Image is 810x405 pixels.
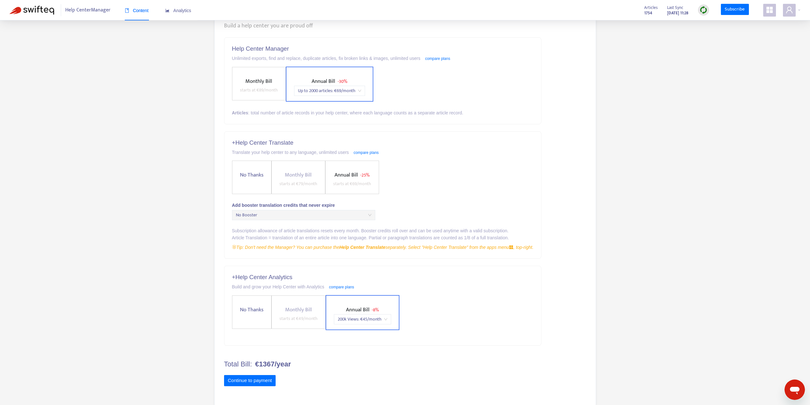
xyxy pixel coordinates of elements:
[224,22,586,30] div: Build a help center you are proud off
[232,274,534,281] h5: + Help Center Analytics
[285,305,312,314] span: Monthly Bill
[237,306,266,314] span: No Thanks
[285,170,312,179] span: Monthly Bill
[329,285,354,289] a: compare plans
[644,10,652,17] strong: 1754
[10,6,54,15] img: Swifteq
[240,86,278,94] span: starts at € 89 /month
[721,4,749,15] a: Subscribe
[372,306,379,314] span: - 8%
[335,170,358,179] span: Annual Bill
[232,109,534,116] div: : total number of article records in your help center, where each language counts as a separate a...
[785,380,805,400] iframe: Button to launch messaging window
[65,4,110,16] span: Help Center Manager
[232,227,534,234] div: Subscription allowance of article translations resets every month. Booster credits roll over and ...
[766,6,773,14] span: appstore
[232,110,248,115] strong: Articles
[224,375,276,387] button: Continue to payment
[644,4,658,11] span: Articles
[339,245,385,250] strong: Help Center Translate
[236,210,371,220] span: No Booster
[346,305,370,314] span: Annual Bill
[224,360,542,368] h4: Total Bill:
[232,45,534,53] h5: Help Center Manager
[667,10,688,17] strong: [DATE] 11:28
[785,6,793,14] span: user
[232,283,534,290] div: Build and grow your Help Center with Analytics
[354,150,379,155] a: compare plans
[245,77,272,86] span: Monthly Bill
[165,8,191,13] span: Analytics
[425,56,450,61] a: compare plans
[667,4,683,11] span: Last Sync
[298,86,361,96] span: Up to 2000 articles : € 69 /month
[232,234,534,241] div: Article Translation = translation of an entire article into one language. Partial or paragraph tr...
[333,180,371,187] span: starts at € 69 /month
[165,8,170,13] span: area-chart
[125,8,149,13] span: Content
[279,180,317,187] span: starts at € 79 /month
[255,360,291,368] b: €1367/year
[232,55,534,62] div: Unlimited exports, find and replace, duplicate articles, fix broken links & images, unlimited users
[360,171,370,179] span: - 25%
[279,315,318,322] span: starts at € 49 /month
[125,8,129,13] span: book
[232,149,534,156] div: Translate your help center to any language, unlimited users
[232,139,534,147] h5: + Help Center Translate
[509,245,513,250] span: appstore
[232,202,534,209] div: Add booster translation credits that never expire
[232,244,534,251] div: Tip: Don't need the Manager? You can purchase the separately. Select "Help Center Translate" from...
[338,315,387,324] span: 200k Views : € 45 /month
[312,77,335,86] span: Annual Bill
[237,171,266,179] span: No Thanks
[338,78,347,85] span: - 30%
[700,6,708,14] img: sync.dc5367851b00ba804db3.png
